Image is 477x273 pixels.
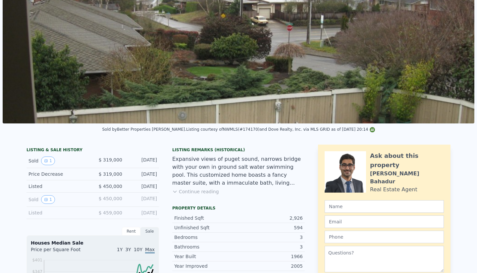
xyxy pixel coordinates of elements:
[28,183,87,190] div: Listed
[128,209,157,216] div: [DATE]
[145,247,155,253] span: Max
[28,157,87,165] div: Sold
[31,246,93,257] div: Price per Square Foot
[172,147,305,153] div: Listing Remarks (Historical)
[99,157,122,162] span: $ 319,000
[128,157,157,165] div: [DATE]
[370,127,375,132] img: NWMLS Logo
[238,263,303,269] div: 2005
[41,157,55,165] button: View historical data
[99,184,122,189] span: $ 450,000
[125,247,131,252] span: 3Y
[174,263,238,269] div: Year Improved
[238,244,303,250] div: 3
[117,247,123,252] span: 1Y
[99,210,122,215] span: $ 459,000
[99,171,122,177] span: $ 319,000
[128,183,157,190] div: [DATE]
[32,258,42,262] tspan: $401
[238,234,303,241] div: 3
[28,195,87,204] div: Sold
[238,253,303,260] div: 1966
[174,234,238,241] div: Bedrooms
[128,195,157,204] div: [DATE]
[174,244,238,250] div: Bathrooms
[186,127,375,132] div: Listing courtesy of NWMLS (#174170) and Dove Realty, Inc. via MLS GRID as of [DATE] 20:14
[128,171,157,177] div: [DATE]
[172,188,219,195] button: Continue reading
[370,186,417,194] div: Real Estate Agent
[134,247,142,252] span: 10Y
[174,253,238,260] div: Year Built
[174,224,238,231] div: Unfinished Sqft
[28,171,87,177] div: Price Decrease
[99,196,122,201] span: $ 450,000
[370,151,444,170] div: Ask about this property
[172,155,305,187] div: Expansive views of puget sound, narrows bridge with your own in ground salt water swimming pool. ...
[41,195,55,204] button: View historical data
[122,227,140,236] div: Rent
[172,205,305,211] div: Property details
[31,240,155,246] div: Houses Median Sale
[102,127,186,132] div: Sold by Better Properties [PERSON_NAME] .
[26,147,159,154] div: LISTING & SALE HISTORY
[140,227,159,236] div: Sale
[238,224,303,231] div: 594
[174,215,238,221] div: Finished Sqft
[325,231,444,243] input: Phone
[28,209,87,216] div: Listed
[238,215,303,221] div: 2,926
[370,170,444,186] div: [PERSON_NAME] Bahadur
[325,215,444,228] input: Email
[325,200,444,213] input: Name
